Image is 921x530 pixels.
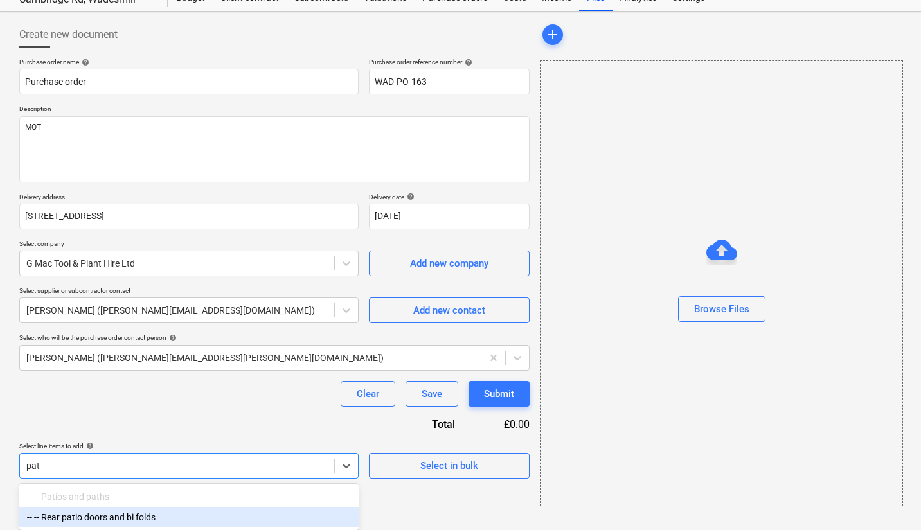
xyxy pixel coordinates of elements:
button: Add new contact [369,297,530,323]
button: Save [406,381,458,407]
div: Select line-items to add [19,442,359,450]
div: Purchase order reference number [369,58,530,66]
span: help [84,442,94,450]
input: Delivery address [19,204,359,229]
input: Document name [19,69,359,94]
span: help [404,193,415,200]
span: help [166,334,177,342]
span: Create new document [19,27,118,42]
input: Reference number [369,69,530,94]
button: Browse Files [678,296,765,322]
div: -- -- Patios and paths [19,486,359,507]
textarea: MOT [19,116,530,182]
div: Browse Files [694,301,749,317]
div: £0.00 [476,417,530,432]
button: Add new company [369,251,530,276]
div: -- -- Rear patio doors and bi folds [19,507,359,527]
span: add [545,27,560,42]
div: Total [362,417,476,432]
button: Clear [341,381,395,407]
div: Clear [357,385,379,402]
div: Select in bulk [420,457,478,474]
p: Select company [19,240,359,251]
p: Description [19,105,530,116]
iframe: Chat Widget [857,468,921,530]
button: Select in bulk [369,453,530,479]
span: help [462,58,472,66]
input: Delivery date not specified [369,204,530,229]
div: Select who will be the purchase order contact person [19,333,530,342]
div: Save [422,385,442,402]
div: Add new company [410,255,488,272]
p: Select supplier or subcontractor contact [19,287,359,297]
div: Submit [484,385,514,402]
div: Browse Files [540,60,903,506]
p: Delivery address [19,193,359,204]
button: Submit [469,381,530,407]
div: Delivery date [369,193,530,201]
div: Add new contact [413,302,485,319]
span: help [79,58,89,66]
div: Purchase order name [19,58,359,66]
